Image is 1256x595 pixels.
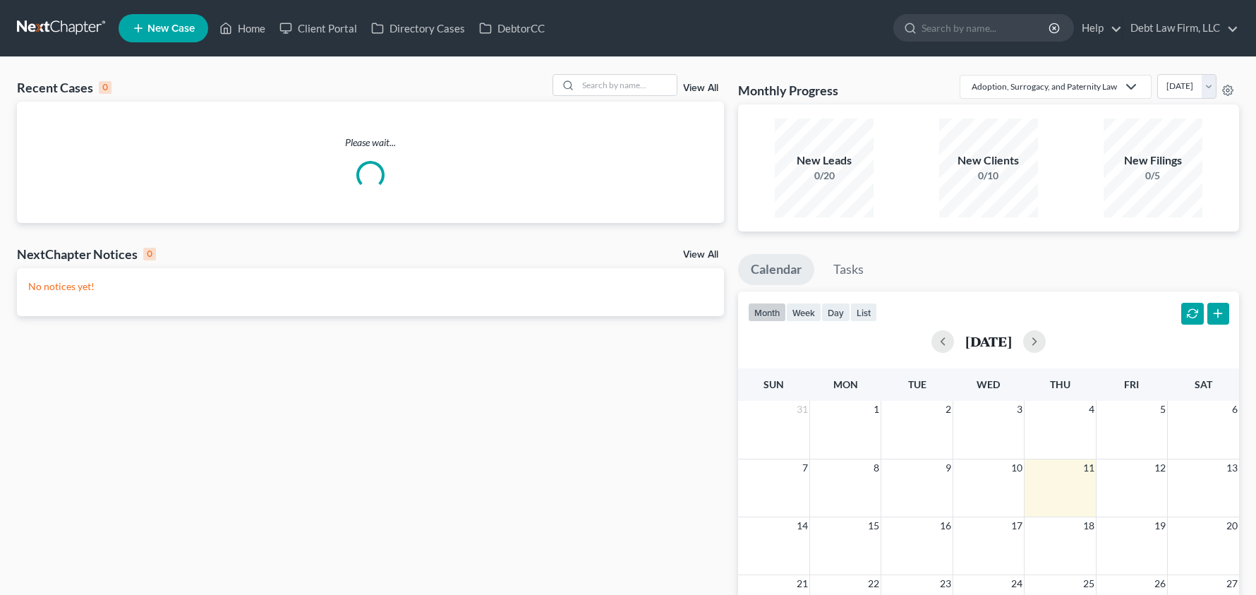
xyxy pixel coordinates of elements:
[1124,378,1139,390] span: Fri
[1010,575,1024,592] span: 24
[683,83,718,93] a: View All
[939,169,1038,183] div: 0/10
[1015,401,1024,418] span: 3
[1231,401,1239,418] span: 6
[1195,378,1212,390] span: Sat
[866,517,881,534] span: 15
[850,303,877,322] button: list
[872,459,881,476] span: 8
[1082,517,1096,534] span: 18
[965,334,1012,349] h2: [DATE]
[1104,169,1202,183] div: 0/5
[763,378,784,390] span: Sun
[28,280,713,294] p: No notices yet!
[472,16,552,41] a: DebtorCC
[944,459,953,476] span: 9
[833,378,858,390] span: Mon
[795,401,809,418] span: 31
[795,575,809,592] span: 21
[578,75,677,95] input: Search by name...
[1050,378,1070,390] span: Thu
[795,517,809,534] span: 14
[147,23,195,34] span: New Case
[1225,517,1239,534] span: 20
[1225,459,1239,476] span: 13
[1010,517,1024,534] span: 17
[1010,459,1024,476] span: 10
[938,517,953,534] span: 16
[922,15,1051,41] input: Search by name...
[1123,16,1238,41] a: Debt Law Firm, LLC
[1159,401,1167,418] span: 5
[775,152,874,169] div: New Leads
[272,16,364,41] a: Client Portal
[939,152,1038,169] div: New Clients
[801,459,809,476] span: 7
[972,80,1117,92] div: Adoption, Surrogacy, and Paternity Law
[1153,575,1167,592] span: 26
[775,169,874,183] div: 0/20
[1082,459,1096,476] span: 11
[938,575,953,592] span: 23
[99,81,111,94] div: 0
[1153,459,1167,476] span: 12
[17,246,156,263] div: NextChapter Notices
[944,401,953,418] span: 2
[738,82,838,99] h3: Monthly Progress
[872,401,881,418] span: 1
[786,303,821,322] button: week
[212,16,272,41] a: Home
[977,378,1000,390] span: Wed
[1225,575,1239,592] span: 27
[364,16,472,41] a: Directory Cases
[17,136,724,150] p: Please wait...
[1153,517,1167,534] span: 19
[683,250,718,260] a: View All
[866,575,881,592] span: 22
[1087,401,1096,418] span: 4
[17,79,111,96] div: Recent Cases
[821,254,876,285] a: Tasks
[1104,152,1202,169] div: New Filings
[1082,575,1096,592] span: 25
[748,303,786,322] button: month
[738,254,814,285] a: Calendar
[143,248,156,260] div: 0
[821,303,850,322] button: day
[1075,16,1122,41] a: Help
[908,378,926,390] span: Tue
